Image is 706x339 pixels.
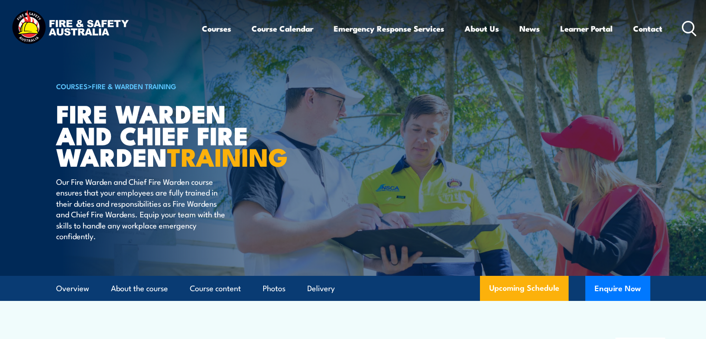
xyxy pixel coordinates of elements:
[167,137,288,175] strong: TRAINING
[92,81,176,91] a: Fire & Warden Training
[560,16,613,41] a: Learner Portal
[252,16,313,41] a: Course Calendar
[56,102,285,167] h1: Fire Warden and Chief Fire Warden
[585,276,650,301] button: Enquire Now
[56,176,226,241] p: Our Fire Warden and Chief Fire Warden course ensures that your employees are fully trained in the...
[56,276,89,301] a: Overview
[56,80,285,91] h6: >
[111,276,168,301] a: About the course
[202,16,231,41] a: Courses
[56,81,88,91] a: COURSES
[465,16,499,41] a: About Us
[190,276,241,301] a: Course content
[633,16,662,41] a: Contact
[307,276,335,301] a: Delivery
[334,16,444,41] a: Emergency Response Services
[263,276,285,301] a: Photos
[480,276,569,301] a: Upcoming Schedule
[519,16,540,41] a: News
